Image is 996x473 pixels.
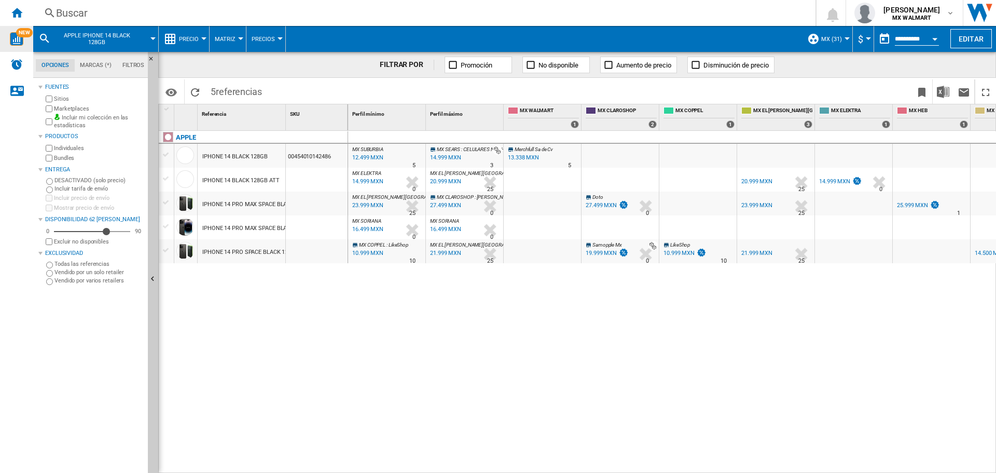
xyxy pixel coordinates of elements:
div: Última actualización : miércoles, 17 de septiembre de 2025 19:04 [351,224,383,235]
div: 21.999 MXN [740,248,772,259]
div: Sort None [288,104,348,120]
div: MX ELEKTRA 1 offers sold by MX ELEKTRA [817,104,892,130]
button: MX (31) [821,26,847,52]
div: Última actualización : jueves, 18 de septiembre de 2025 15:07 [351,248,383,259]
div: Perfil mínimo Sort None [350,104,425,120]
div: 1 offers sold by MX HEB [960,120,968,128]
img: promotionV3.png [852,177,862,185]
label: Excluir no disponibles [54,238,144,246]
input: Mostrar precio de envío [46,205,52,211]
div: Última actualización : jueves, 18 de septiembre de 2025 12:12 [351,177,383,187]
input: Marketplaces [46,105,52,112]
button: Ocultar [148,52,160,71]
label: Vendido por un solo retailer [54,268,144,276]
span: Perfil máximo [430,111,463,117]
div: Tiempo de entrega : 0 día [412,184,416,195]
input: Vendido por un solo retailer [46,270,53,277]
label: Incluir tarifa de envío [54,185,144,193]
span: : [PERSON_NAME] [475,194,515,200]
label: Incluir mi colección en las estadísticas [54,114,144,130]
span: MX COPPEL [675,107,735,116]
span: referencias [216,86,262,97]
div: 21.999 MXN [741,250,772,256]
div: IPHONE 14 PRO MAX SPACE BLACK 128GB [202,193,313,217]
span: MX SUBURBIA [352,146,383,152]
div: Perfil máximo Sort None [428,104,503,120]
button: Enviar este reporte por correo electrónico [953,79,974,104]
span: MX HEB [909,107,968,116]
div: Referencia Sort None [200,104,285,120]
div: MX CLAROSHOP 2 offers sold by MX CLAROSHOP [584,104,659,130]
button: Open calendar [925,28,944,47]
md-menu: Currency [853,26,874,52]
button: Aumento de precio [600,57,677,73]
div: Tiempo de entrega : 25 días [487,184,493,195]
div: Sort None [176,104,197,120]
input: Sitios [46,96,52,102]
div: 27.499 MXN [586,202,617,209]
div: Tiempo de entrega : 0 día [646,208,649,219]
div: FILTRAR POR [380,60,434,70]
input: Mostrar precio de envío [46,238,52,245]
span: MX CLAROSHOP [598,107,657,116]
div: IPHONE 14 BLACK 128GB [202,145,268,169]
div: 00454010142486 [286,144,348,168]
div: Tiempo de entrega : 1 día [957,208,960,219]
button: Precios [252,26,280,52]
div: Tiempo de entrega : 0 día [490,232,493,242]
img: promotionV3.png [696,248,707,257]
div: APPLE IPHONE 14 BLACK 128GB [38,26,153,52]
img: promotionV3.png [618,200,629,209]
div: 2 offers sold by MX CLAROSHOP [648,120,657,128]
button: md-calendar [874,29,895,49]
div: 1 offers sold by MX WALMART [571,120,579,128]
span: No disponible [538,61,578,69]
div: 13.338 MXN [508,154,539,161]
span: Matriz [215,36,236,43]
div: SKU Sort None [288,104,348,120]
div: Tiempo de entrega : 25 días [798,208,805,219]
div: MX COPPEL 1 offers sold by MX COPPEL [661,104,737,130]
div: Tiempo de entrega : 3 días [490,160,493,171]
div: Exclusividad [45,249,144,258]
button: Promoción [445,57,512,73]
input: Bundles [46,155,52,161]
span: MX EL [PERSON_NAME][GEOGRAPHIC_DATA][PERSON_NAME] [753,107,812,116]
label: DESACTIVADO (solo precio) [54,177,144,184]
div: MX EL [PERSON_NAME][GEOGRAPHIC_DATA][PERSON_NAME] 3 offers sold by MX EL PALACIO DE HIERRO [739,104,814,130]
span: MX ELEKTRA [352,170,381,176]
label: Bundles [54,154,144,162]
div: Tiempo de entrega : 10 días [409,256,416,266]
div: 13.338 MXN [506,153,539,163]
div: Última actualización : miércoles, 17 de septiembre de 2025 19:49 [351,200,383,211]
div: 23.999 MXN [740,200,772,211]
div: IPHONE 14 PRO MAX SPACE BLACK 128GB TELCEL [202,217,334,240]
div: Tiempo de entrega : 25 días [798,184,805,195]
span: APPLE IPHONE 14 BLACK 128GB [55,32,139,46]
span: Merchfull Sa de Cv [515,146,553,152]
button: Descargar en Excel [933,79,953,104]
div: 90 [132,227,144,235]
div: 14.999 MXN [818,177,862,187]
button: Recargar [185,79,205,104]
div: Productos [45,132,144,141]
span: Precio [179,36,199,43]
button: Precio [179,26,204,52]
div: 25.999 MXN [897,202,928,209]
div: MX (31) [807,26,847,52]
span: MX COPPEL [359,242,385,248]
md-tab-item: Marcas (*) [75,59,117,72]
button: $ [858,26,868,52]
div: 25.999 MXN [895,200,940,211]
span: MX SORIANA [430,218,459,224]
div: Sort None [428,104,503,120]
div: Última actualización : jueves, 18 de septiembre de 2025 14:20 [351,153,383,163]
div: 10.999 MXN [663,250,695,256]
span: MX EL [PERSON_NAME][GEOGRAPHIC_DATA][PERSON_NAME] [430,242,569,248]
input: Vendido por varios retailers [46,278,53,285]
span: MX ELEKTRA [831,107,890,116]
span: Promoción [461,61,492,69]
div: 27.499 MXN [584,200,629,211]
